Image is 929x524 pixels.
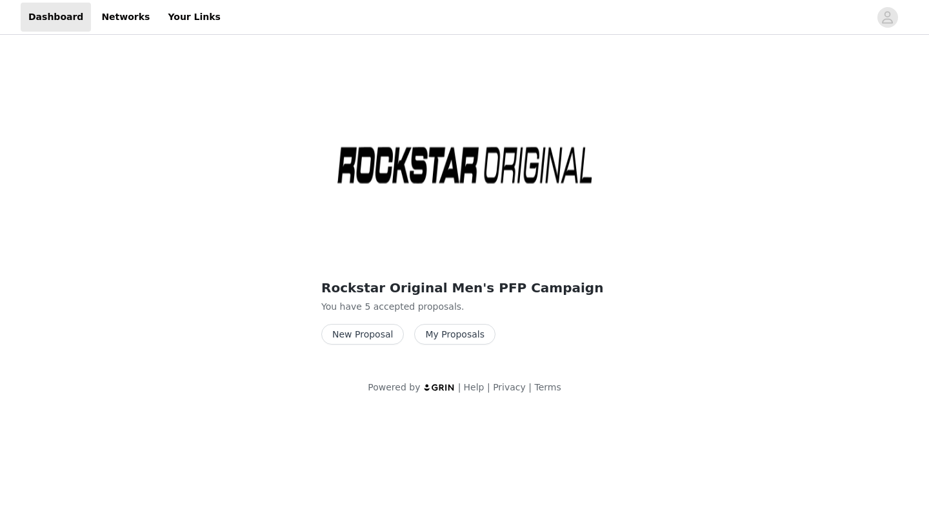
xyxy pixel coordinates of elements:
div: avatar [881,7,894,28]
span: Powered by [368,382,420,392]
a: Dashboard [21,3,91,32]
a: Networks [94,3,157,32]
img: logo [423,383,455,392]
a: Help [464,382,484,392]
span: | [528,382,532,392]
a: Privacy [493,382,526,392]
a: Your Links [160,3,228,32]
button: New Proposal [321,324,404,345]
span: | [458,382,461,392]
span: | [487,382,490,392]
p: You have 5 accepted proposal . [321,300,608,314]
button: My Proposals [414,324,495,345]
a: Terms [534,382,561,392]
img: Rockstar Original [321,53,608,268]
h2: Rockstar Original Men's PFP Campaign [321,278,608,297]
span: s [457,301,461,312]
